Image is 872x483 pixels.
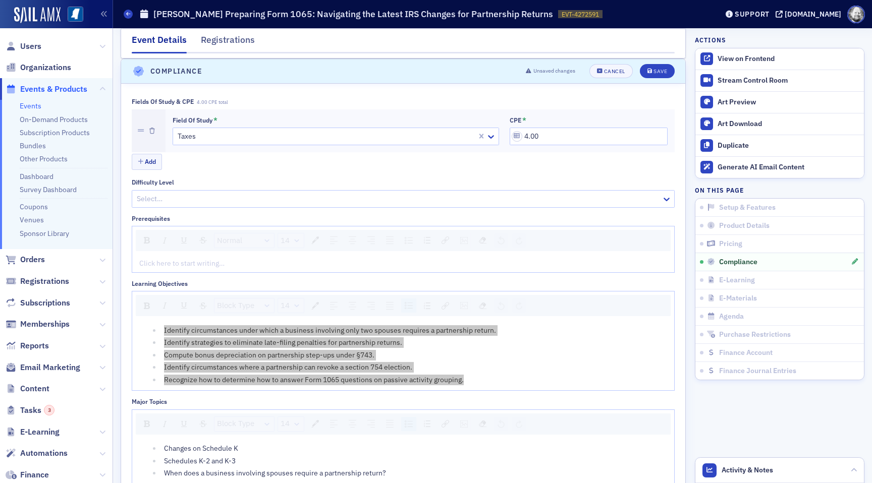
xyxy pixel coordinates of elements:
div: Unordered [401,298,416,313]
span: Subscriptions [20,297,70,309]
div: Italic [157,417,173,431]
span: Orders [20,254,45,265]
a: Users [6,41,41,52]
span: Memberships [20,319,70,330]
div: Justify [383,298,397,313]
span: Organizations [20,62,71,73]
h1: [PERSON_NAME] Preparing Form 1065: Navigating the Latest IRS Changes for Partnership Returns [153,8,553,20]
a: Font Size [278,233,304,248]
span: E-Learning [719,276,755,285]
div: rdw-font-size-control [276,298,306,313]
span: Tasks [20,405,54,416]
div: Save [653,69,667,74]
div: Left [326,298,341,313]
div: Strikethrough [196,299,210,313]
span: Agenda [719,312,744,321]
a: Events & Products [6,84,87,95]
div: Italic [157,298,173,313]
span: Recognize how to determine how to answer Form 1065 questions on passive activity grouping. [164,375,464,384]
div: Art Preview [718,98,859,107]
div: Underline [177,298,192,313]
span: E-Materials [719,294,757,303]
div: rdw-list-control [399,298,436,313]
div: rdw-font-size-control [276,416,306,432]
span: Events & Products [20,84,87,95]
div: Remove [475,233,490,248]
div: rdw-textalign-control [324,416,399,432]
div: Image [457,233,471,248]
a: Art Download [695,113,864,135]
div: Right [364,298,378,313]
h4: On this page [695,186,864,195]
span: Reports [20,340,49,351]
div: rdw-inline-control [138,298,212,313]
button: Cancel [589,64,633,78]
a: Reports [6,340,49,351]
div: rdw-dropdown [278,233,304,248]
div: Center [345,233,360,248]
a: Stream Control Room [695,70,864,91]
div: Link [438,233,453,248]
span: Automations [20,448,68,459]
div: Remove [475,298,490,313]
span: 4.00 CPE total [197,99,228,105]
div: Right [364,233,378,248]
button: Save [640,64,675,78]
div: Bold [140,417,153,431]
div: Strikethrough [196,233,210,247]
div: Registrations [201,33,255,52]
div: rdw-remove-control [473,298,492,313]
button: Add [132,154,162,169]
div: rdw-image-control [455,416,473,432]
div: Underline [177,417,192,431]
div: Stream Control Room [718,76,859,85]
span: When does a business involving spouses require a partnership return? [164,468,386,477]
div: Field of Study [173,116,212,124]
div: Ordered [420,233,434,247]
div: Remove [475,417,490,431]
div: Cancel [604,69,625,74]
div: Right [364,417,378,431]
div: rdw-link-control [436,233,455,248]
div: Support [735,10,770,19]
div: rdw-link-control [436,298,455,313]
div: rdw-image-control [455,233,473,248]
div: Generate AI Email Content [718,163,859,172]
a: Subscriptions [6,297,70,309]
a: Block Type [214,233,274,248]
div: Bold [140,299,153,313]
a: Orders [6,254,45,265]
div: rdw-font-size-control [276,233,306,248]
div: rdw-list-control [399,416,436,432]
div: Link [438,417,453,431]
h4: Compliance [150,66,202,77]
span: Identify circumstances where a partnership can revoke a section 754 election. [164,363,412,372]
div: rdw-dropdown [214,233,275,248]
div: Redo [512,417,526,431]
div: rdw-block-control [212,416,276,432]
div: rdw-color-picker [306,298,324,313]
div: rdw-block-control [212,298,276,313]
button: Generate AI Email Content [695,156,864,178]
span: Changes on Schedule K [164,444,238,453]
span: Setup & Features [719,203,776,212]
div: rdw-textalign-control [324,233,399,248]
a: Tasks3 [6,405,54,416]
div: Ordered [420,299,434,313]
a: Block Type [214,417,274,431]
div: rdw-inline-control [138,233,212,248]
a: Events [20,101,41,110]
div: Underline [177,233,192,248]
div: Prerequisites [132,215,170,222]
div: rdw-block-control [212,233,276,248]
div: rdw-editor [140,258,667,269]
div: Duplicate [718,141,859,150]
span: Finance [20,469,49,480]
div: rdw-dropdown [278,416,304,432]
div: rdw-list-control [399,233,436,248]
span: Finance Journal Entries [719,367,796,376]
div: rdw-dropdown [214,416,275,432]
a: SailAMX [14,7,61,23]
span: Registrations [20,276,69,287]
div: rdw-inline-control [138,416,212,432]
